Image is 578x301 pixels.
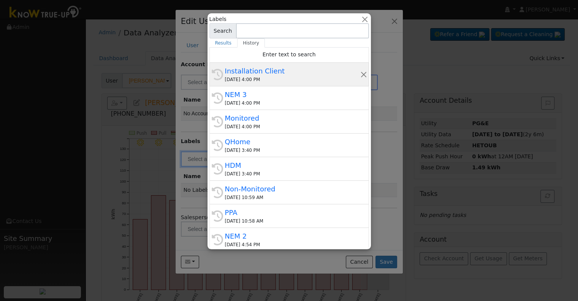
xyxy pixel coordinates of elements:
[237,38,265,48] a: History
[212,116,223,127] i: History
[225,160,360,170] div: HDM
[212,92,223,104] i: History
[225,241,360,248] div: [DATE] 4:54 PM
[225,76,360,83] div: [DATE] 4:00 PM
[225,113,360,123] div: Monitored
[212,140,223,151] i: History
[212,234,223,245] i: History
[225,194,360,201] div: [DATE] 10:59 AM
[225,231,360,241] div: NEM 2
[225,147,360,154] div: [DATE] 3:40 PM
[209,38,238,48] a: Results
[225,170,360,177] div: [DATE] 3:40 PM
[225,137,360,147] div: QHome
[212,210,223,222] i: History
[225,66,360,76] div: Installation Client
[225,100,360,107] div: [DATE] 4:00 PM
[212,187,223,198] i: History
[225,123,360,130] div: [DATE] 4:00 PM
[225,89,360,100] div: NEM 3
[225,184,360,194] div: Non-Monitored
[209,23,236,38] span: Search
[225,207,360,218] div: PPA
[360,70,367,78] button: Remove this history
[212,163,223,175] i: History
[225,218,360,225] div: [DATE] 10:58 AM
[263,51,316,57] span: Enter text to search
[212,69,223,80] i: History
